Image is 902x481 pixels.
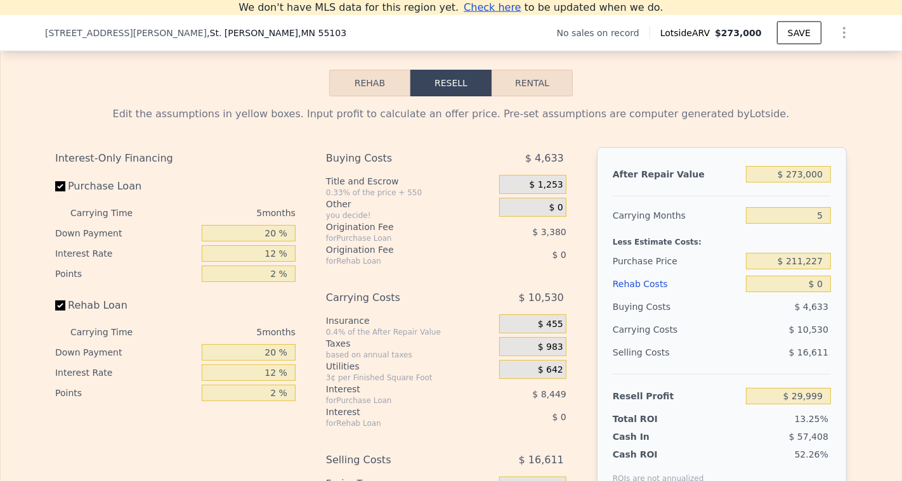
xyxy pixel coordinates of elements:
[613,163,741,186] div: After Repair Value
[55,223,197,243] div: Down Payment
[538,319,563,330] span: $ 455
[795,414,828,424] span: 13.25%
[613,318,692,341] div: Carrying Costs
[715,28,762,38] span: $273,000
[55,300,65,311] input: Rehab Loan
[789,347,828,357] span: $ 16,611
[538,342,563,353] span: $ 983
[55,175,197,198] label: Purchase Loan
[326,243,467,256] div: Origination Fee
[552,250,566,260] span: $ 0
[519,286,564,309] span: $ 10,530
[613,341,741,364] div: Selling Costs
[795,302,828,312] span: $ 4,633
[532,227,566,237] span: $ 3,380
[464,1,521,13] span: Check here
[529,179,563,191] span: $ 1,253
[55,342,197,362] div: Down Payment
[326,395,467,406] div: for Purchase Loan
[777,22,821,44] button: SAVE
[795,449,828,459] span: 52.26%
[326,360,494,373] div: Utilities
[326,286,467,309] div: Carrying Costs
[326,221,467,233] div: Origination Fee
[326,418,467,428] div: for Rehab Loan
[549,202,563,214] span: $ 0
[519,449,564,471] span: $ 16,611
[613,430,692,443] div: Cash In
[45,27,207,39] span: [STREET_ADDRESS][PERSON_NAME]
[410,70,492,96] button: Resell
[532,389,566,399] span: $ 8,449
[55,294,197,317] label: Rehab Loan
[326,198,494,210] div: Other
[158,322,296,342] div: 5 months
[55,181,65,191] input: Purchase Loan
[832,20,857,46] button: Show Options
[789,324,828,335] span: $ 10,530
[70,203,153,223] div: Carrying Time
[326,314,494,327] div: Insurance
[613,448,704,461] div: Cash ROI
[55,383,197,403] div: Points
[552,412,566,422] span: $ 0
[329,70,410,96] button: Rehab
[613,273,741,295] div: Rehab Costs
[55,264,197,284] div: Points
[613,295,741,318] div: Buying Costs
[326,175,494,188] div: Title and Escrow
[326,233,467,243] div: for Purchase Loan
[326,327,494,337] div: 0.4% of the After Repair Value
[70,322,153,342] div: Carrying Time
[326,337,494,350] div: Taxes
[525,147,564,170] span: $ 4,633
[326,256,467,266] div: for Rehab Loan
[326,147,467,170] div: Buying Costs
[55,362,197,383] div: Interest Rate
[158,203,296,223] div: 5 months
[613,385,741,407] div: Resell Profit
[326,188,494,198] div: 0.33% of the price + 550
[789,432,828,442] span: $ 57,408
[660,27,715,39] span: Lotside ARV
[326,210,494,221] div: you decide!
[55,243,197,264] div: Interest Rate
[326,406,467,418] div: Interest
[207,27,346,39] span: , St. [PERSON_NAME]
[326,373,494,383] div: 3¢ per Finished Square Foot
[613,227,831,250] div: Less Estimate Costs:
[538,364,563,376] span: $ 642
[613,413,692,425] div: Total ROI
[613,250,741,273] div: Purchase Price
[613,204,741,227] div: Carrying Months
[557,27,650,39] div: No sales on record
[492,70,573,96] button: Rental
[326,449,467,471] div: Selling Costs
[326,383,467,395] div: Interest
[326,350,494,360] div: based on annual taxes
[55,106,847,122] div: Edit the assumptions in yellow boxes. Input profit to calculate an offer price. Pre-set assumptio...
[298,28,346,38] span: , MN 55103
[55,147,296,170] div: Interest-Only Financing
